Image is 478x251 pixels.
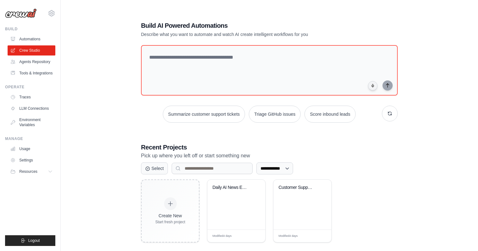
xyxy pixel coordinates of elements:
[8,144,55,154] a: Usage
[5,9,37,18] img: Logo
[8,103,55,114] a: LLM Connections
[279,234,298,238] span: Modified 4 days
[212,185,251,190] div: Daily AI News Email Briefing
[8,166,55,177] button: Resources
[382,106,398,121] button: Get new suggestions
[19,169,37,174] span: Resources
[8,155,55,165] a: Settings
[155,219,185,225] div: Start fresh project
[8,45,55,55] a: Crew Studio
[279,185,317,190] div: Customer Support Ticket Analysis & Response System
[8,57,55,67] a: Agents Repository
[316,234,322,238] span: Edit
[155,213,185,219] div: Create New
[368,81,377,90] button: Click to speak your automation idea
[141,21,353,30] h1: Build AI Powered Automations
[28,238,40,243] span: Logout
[141,31,353,38] p: Describe what you want to automate and watch AI create intelligent workflows for you
[304,106,356,123] button: Score inbound leads
[5,136,55,141] div: Manage
[5,85,55,90] div: Operate
[5,26,55,32] div: Build
[5,235,55,246] button: Logout
[8,34,55,44] a: Automations
[8,68,55,78] a: Tools & Integrations
[8,92,55,102] a: Traces
[141,143,398,152] h3: Recent Projects
[212,234,232,238] span: Modified 4 days
[141,162,168,174] button: Select
[163,106,245,123] button: Summarize customer support tickets
[249,106,301,123] button: Triage GitHub issues
[250,234,256,238] span: Edit
[8,115,55,130] a: Environment Variables
[141,152,398,160] p: Pick up where you left off or start something new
